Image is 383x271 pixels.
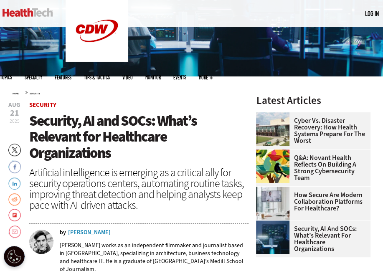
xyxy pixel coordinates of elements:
a: Security [30,92,40,95]
span: Specialty [25,75,42,80]
a: Tips & Tactics [84,75,110,80]
a: [PERSON_NAME] [68,230,111,236]
a: Log in [365,10,379,17]
a: Q&A: Novant Health Reflects on Building a Strong Cybersecurity Team [256,154,365,181]
div: Artificial intelligence is emerging as a critical ally for security operations centers, automatin... [29,167,249,210]
div: » [13,89,249,96]
span: Security, AI and SOCs: What’s Relevant for Healthcare Organizations [29,111,197,162]
a: Security, AI and SOCs: What’s Relevant for Healthcare Organizations [256,225,365,252]
a: Events [173,75,186,80]
a: How Secure Are Modern Collaboration Platforms for Healthcare? [256,192,365,212]
span: 21 [8,109,20,117]
span: More [199,75,213,80]
div: User menu [365,9,379,18]
img: Home [3,8,53,17]
span: Aug [8,102,20,108]
a: Security [29,101,56,109]
a: Video [122,75,133,80]
img: care team speaks with physician over conference call [256,187,289,220]
a: abstract illustration of a tree [256,149,294,156]
span: by [60,230,66,236]
span: 2025 [10,118,20,124]
button: Open Preferences [4,246,25,267]
a: Home [13,92,19,95]
a: Cyber vs. Disaster Recovery: How Health Systems Prepare for the Worst [256,117,365,144]
img: security team in high-tech computer room [256,220,289,254]
a: MonITor [145,75,161,80]
a: University of Vermont Medical Center’s main campus [256,112,294,119]
div: Cookie Settings [4,246,25,267]
h3: Latest Articles [256,95,370,106]
img: abstract illustration of a tree [256,149,289,183]
img: University of Vermont Medical Center’s main campus [256,112,289,146]
a: security team in high-tech computer room [256,220,294,227]
a: care team speaks with physician over conference call [256,187,294,193]
img: nathan eddy [29,230,53,254]
a: CDW [66,55,128,64]
a: Features [55,75,71,80]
